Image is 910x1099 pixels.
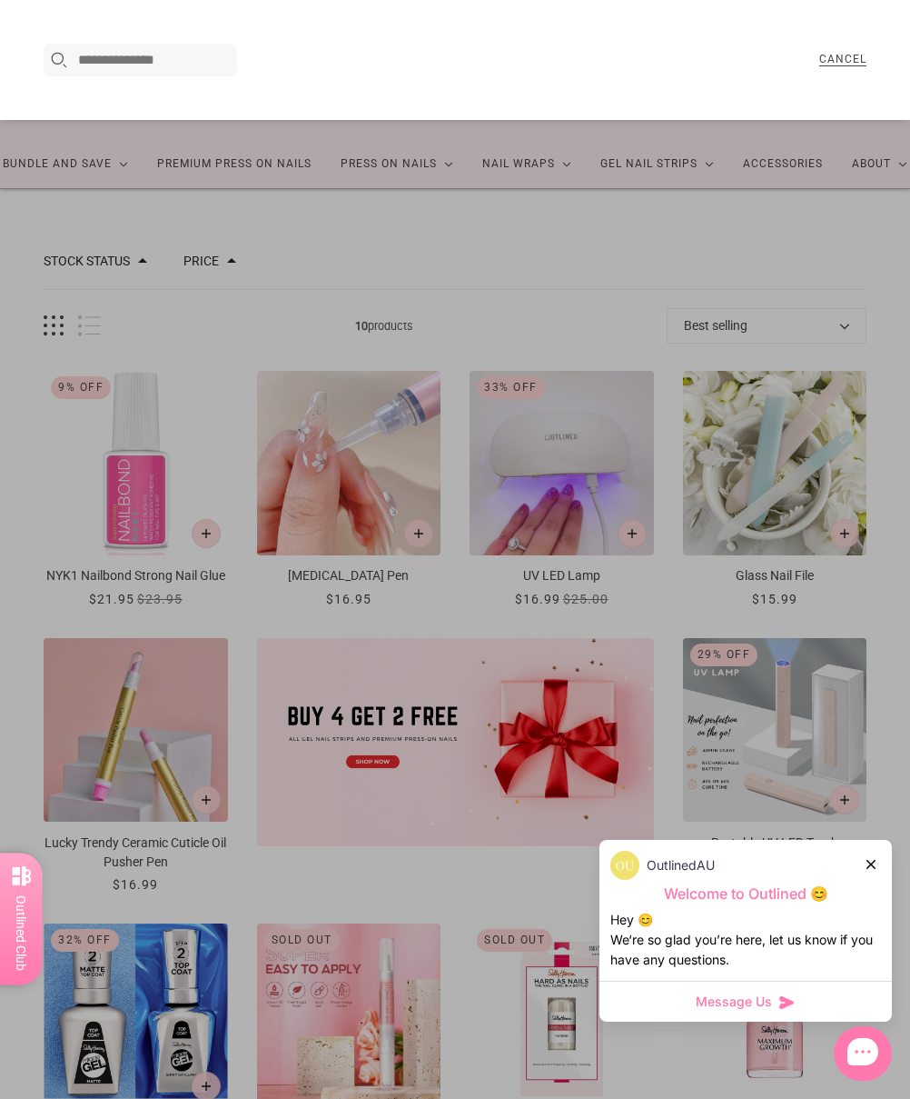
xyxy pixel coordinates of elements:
[610,910,881,970] div: Hey 😊 We‘re so glad you’re here, let us know if you have any questions.
[610,884,881,904] p: Welcome to Outlined 😊
[696,993,772,1011] span: Message Us
[647,855,715,875] p: OutlinedAU
[819,54,866,67] div: Cancel
[610,851,639,880] img: data:image/png;base64,iVBORw0KGgoAAAANSUhEUgAAACQAAAAkCAYAAADhAJiYAAAAAXNSR0IArs4c6QAAAERlWElmTU0...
